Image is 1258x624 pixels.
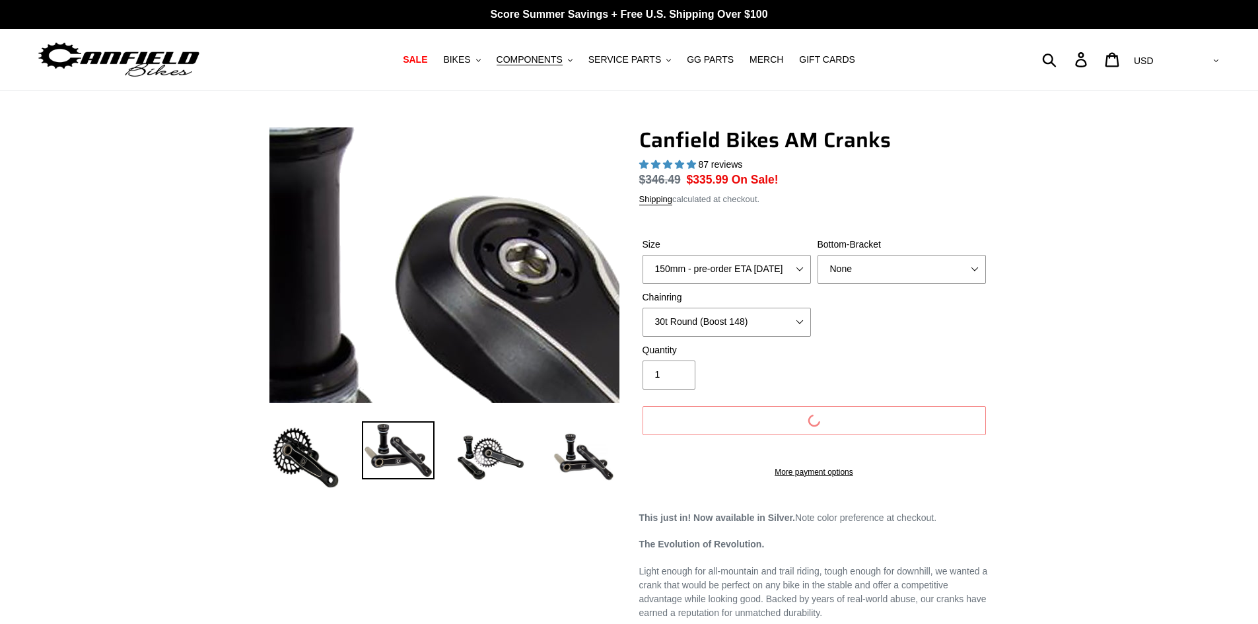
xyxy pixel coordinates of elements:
[362,421,435,479] img: Load image into Gallery viewer, Canfield Cranks
[547,421,619,494] img: Load image into Gallery viewer, CANFIELD-AM_DH-CRANKS
[588,54,661,65] span: SERVICE PARTS
[639,565,989,620] p: Light enough for all-mountain and trail riding, tough enough for downhill, we wanted a crank that...
[443,54,470,65] span: BIKES
[799,54,855,65] span: GIFT CARDS
[643,343,811,357] label: Quantity
[643,291,811,304] label: Chainring
[403,54,427,65] span: SALE
[1049,45,1083,74] input: Search
[639,127,989,153] h1: Canfield Bikes AM Cranks
[639,159,699,170] span: 4.97 stars
[639,512,796,523] strong: This just in! Now available in Silver.
[643,238,811,252] label: Size
[680,51,740,69] a: GG PARTS
[497,54,563,65] span: COMPONENTS
[743,51,790,69] a: MERCH
[792,51,862,69] a: GIFT CARDS
[437,51,487,69] button: BIKES
[490,51,579,69] button: COMPONENTS
[643,466,986,478] a: More payment options
[687,54,734,65] span: GG PARTS
[454,421,527,494] img: Load image into Gallery viewer, Canfield Bikes AM Cranks
[818,238,986,252] label: Bottom-Bracket
[582,51,678,69] button: SERVICE PARTS
[732,171,779,188] span: On Sale!
[639,511,989,525] p: Note color preference at checkout.
[639,193,989,206] div: calculated at checkout.
[36,39,201,81] img: Canfield Bikes
[643,406,986,435] button: Add to cart
[698,159,742,170] span: 87 reviews
[687,173,728,186] span: $335.99
[269,421,342,494] img: Load image into Gallery viewer, Canfield Bikes AM Cranks
[639,539,765,549] strong: The Evolution of Revolution.
[639,173,681,186] s: $346.49
[639,194,673,205] a: Shipping
[750,54,783,65] span: MERCH
[396,51,434,69] a: SALE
